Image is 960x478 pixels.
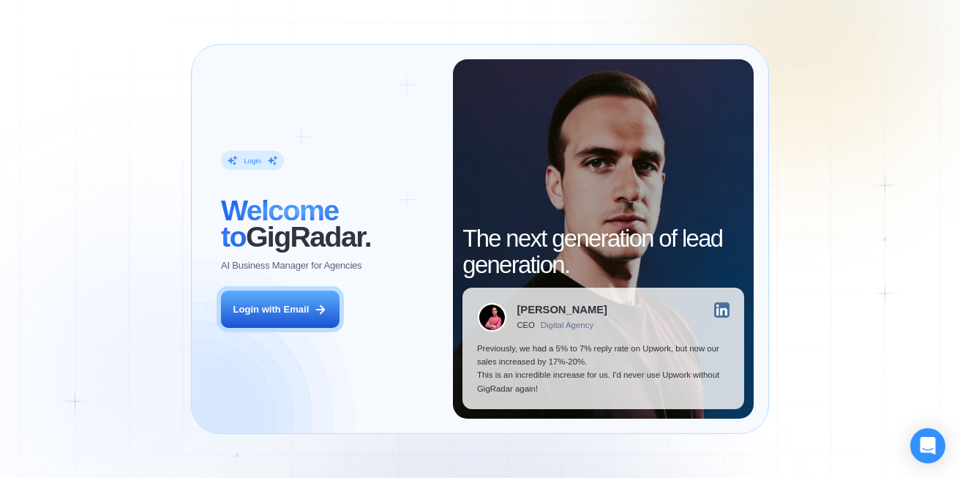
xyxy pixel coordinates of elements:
[221,197,439,250] h2: ‍ GigRadar.
[233,303,310,316] div: Login with Email
[462,225,744,278] h2: The next generation of lead generation.
[221,194,339,253] span: Welcome to
[244,156,261,165] div: Login
[221,291,340,328] button: Login with Email
[910,428,945,463] div: Open Intercom Messenger
[541,321,593,330] div: Digital Agency
[517,305,607,315] div: [PERSON_NAME]
[221,259,361,272] p: AI Business Manager for Agencies
[517,321,534,330] div: CEO
[477,342,730,395] p: Previously, we had a 5% to 7% reply rate on Upwork, but now our sales increased by 17%-20%. This ...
